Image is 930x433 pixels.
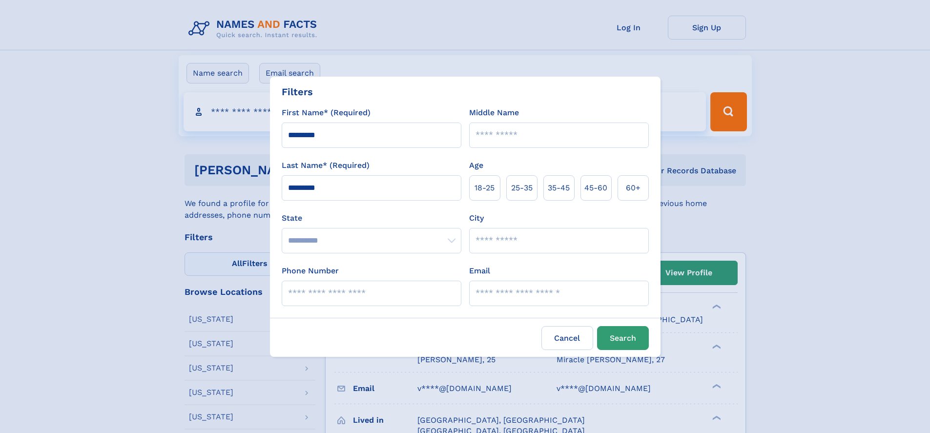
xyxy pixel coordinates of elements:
label: Last Name* (Required) [282,160,370,171]
label: First Name* (Required) [282,107,371,119]
div: Filters [282,84,313,99]
label: Phone Number [282,265,339,277]
label: State [282,212,461,224]
label: Middle Name [469,107,519,119]
span: 45‑60 [584,182,607,194]
span: 60+ [626,182,641,194]
label: Age [469,160,483,171]
span: 35‑45 [548,182,570,194]
label: Email [469,265,490,277]
span: 18‑25 [475,182,495,194]
span: 25‑35 [511,182,533,194]
button: Search [597,326,649,350]
label: City [469,212,484,224]
label: Cancel [541,326,593,350]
